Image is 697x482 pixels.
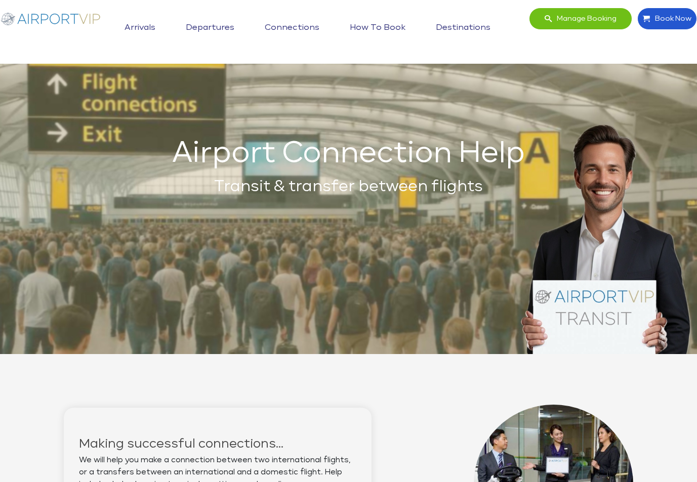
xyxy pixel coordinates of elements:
a: Arrivals [122,15,158,40]
span: Book Now [650,8,691,29]
h1: Airport Connection Help [64,142,633,165]
h2: Transit & transfer between flights [64,176,633,198]
a: Manage booking [529,8,632,30]
a: Book Now [637,8,697,30]
a: Destinations [433,15,493,40]
h2: Making successful connections... [79,438,356,449]
a: Departures [183,15,237,40]
a: Connections [262,15,322,40]
a: How to book [347,15,408,40]
span: Manage booking [552,8,617,29]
